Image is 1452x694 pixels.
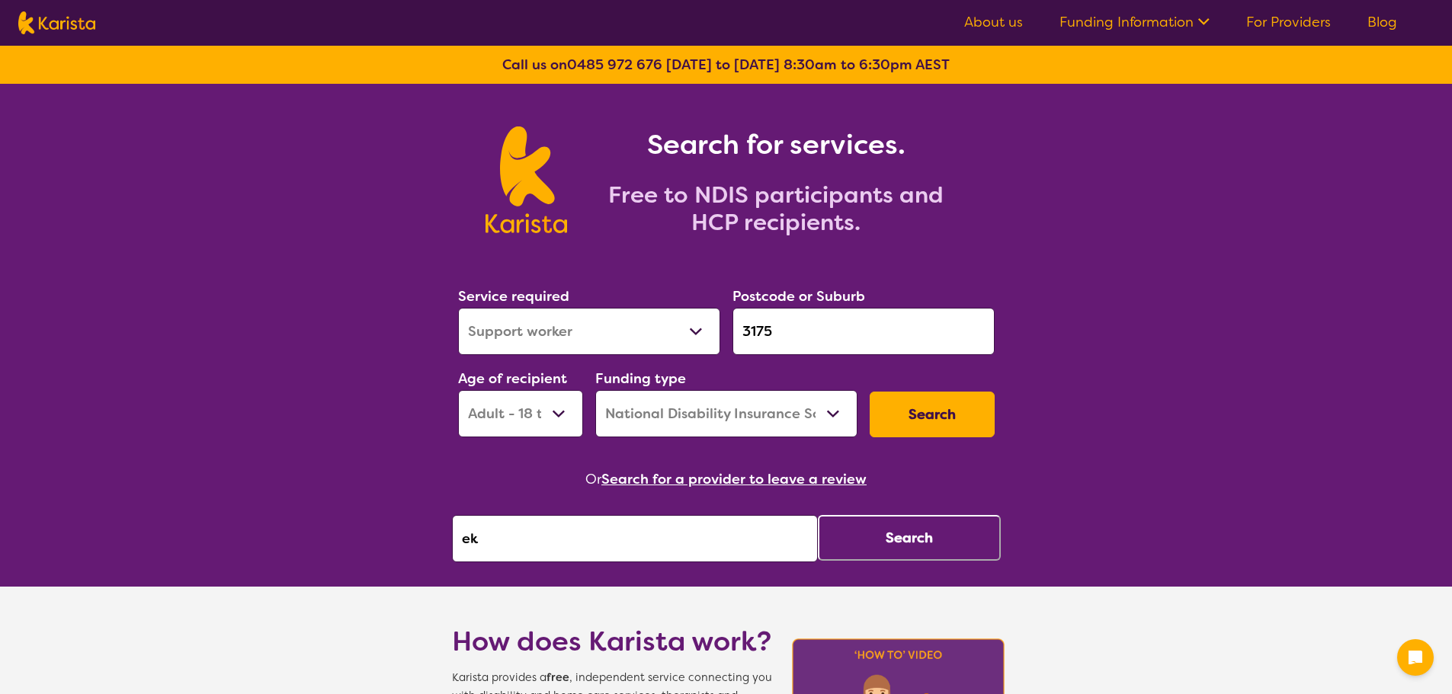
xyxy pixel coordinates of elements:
label: Service required [458,287,569,305]
button: Search [818,515,1001,561]
button: Search for a provider to leave a review [601,468,867,491]
a: For Providers [1246,13,1331,31]
a: Blog [1367,13,1397,31]
h1: Search for services. [585,126,966,163]
button: Search [870,392,995,437]
h2: Free to NDIS participants and HCP recipients. [585,181,966,236]
b: Call us on [DATE] to [DATE] 8:30am to 6:30pm AEST [502,56,950,74]
img: Karista logo [18,11,95,34]
label: Funding type [595,369,686,388]
a: 0485 972 676 [567,56,662,74]
label: Age of recipient [458,369,567,388]
label: Postcode or Suburb [732,287,865,305]
img: Karista logo [486,126,567,233]
a: About us [964,13,1023,31]
span: Or [585,468,601,491]
input: Type [732,308,995,355]
a: Funding Information [1059,13,1210,31]
b: free [547,670,569,685]
h1: How does Karista work? [452,623,772,660]
input: Type provider name here [452,515,818,562]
